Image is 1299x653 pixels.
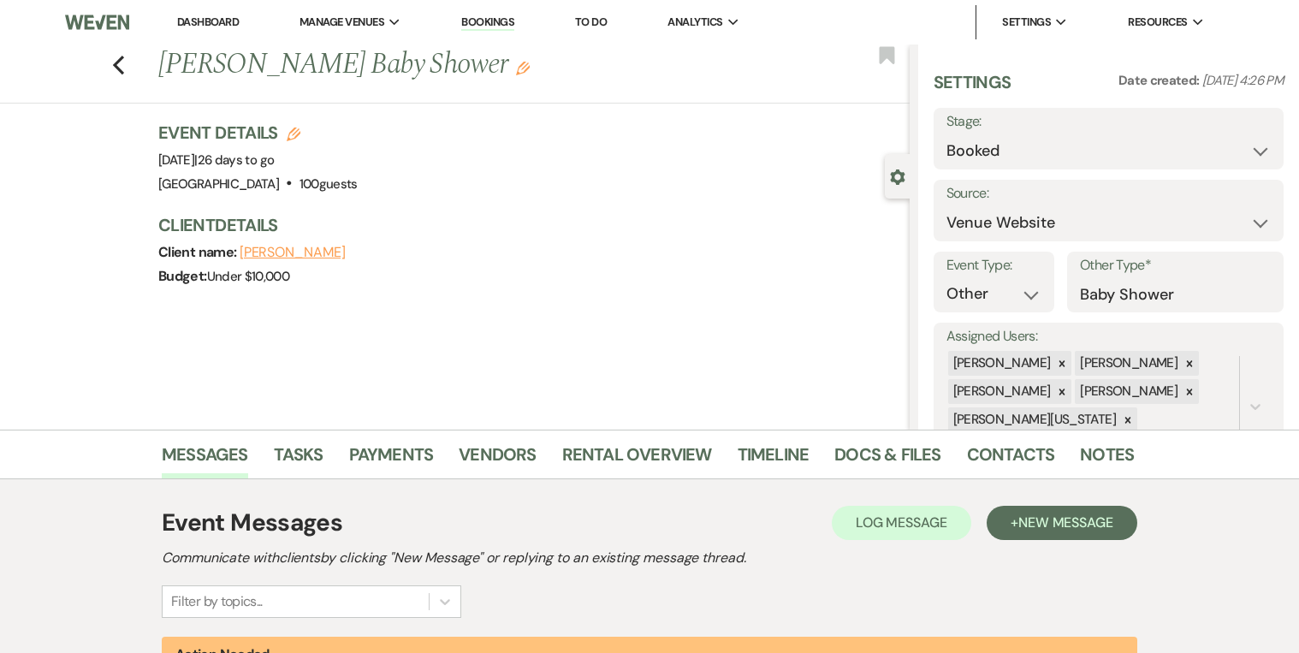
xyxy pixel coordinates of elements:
[948,407,1118,432] div: [PERSON_NAME][US_STATE]
[948,379,1053,404] div: [PERSON_NAME]
[158,213,893,237] h3: Client Details
[1080,253,1271,278] label: Other Type*
[516,60,530,75] button: Edit
[1018,513,1113,531] span: New Message
[738,441,810,478] a: Timeline
[198,151,275,169] span: 26 days to go
[1002,14,1051,31] span: Settings
[274,441,323,478] a: Tasks
[948,351,1053,376] div: [PERSON_NAME]
[162,505,342,541] h1: Event Messages
[459,441,536,478] a: Vendors
[207,268,290,285] span: Under $10,000
[240,246,346,259] button: [PERSON_NAME]
[158,121,358,145] h3: Event Details
[1118,72,1202,89] span: Date created:
[158,151,274,169] span: [DATE]
[158,267,207,285] span: Budget:
[461,15,514,31] a: Bookings
[177,15,239,29] a: Dashboard
[171,591,263,612] div: Filter by topics...
[1080,441,1134,478] a: Notes
[562,441,712,478] a: Rental Overview
[1075,351,1180,376] div: [PERSON_NAME]
[832,506,971,540] button: Log Message
[162,441,248,478] a: Messages
[967,441,1055,478] a: Contacts
[946,253,1041,278] label: Event Type:
[575,15,607,29] a: To Do
[65,4,129,40] img: Weven Logo
[946,181,1271,206] label: Source:
[934,70,1011,108] h3: Settings
[158,243,240,261] span: Client name:
[946,110,1271,134] label: Stage:
[162,548,1137,568] h2: Communicate with clients by clicking "New Message" or replying to an existing message thread.
[1128,14,1187,31] span: Resources
[300,14,384,31] span: Manage Venues
[667,14,722,31] span: Analytics
[987,506,1137,540] button: +New Message
[890,168,905,184] button: Close lead details
[1202,72,1284,89] span: [DATE] 4:26 PM
[856,513,947,531] span: Log Message
[158,175,279,193] span: [GEOGRAPHIC_DATA]
[834,441,940,478] a: Docs & Files
[1075,379,1180,404] div: [PERSON_NAME]
[349,441,434,478] a: Payments
[158,45,752,86] h1: [PERSON_NAME] Baby Shower
[300,175,358,193] span: 100 guests
[946,324,1271,349] label: Assigned Users:
[194,151,274,169] span: |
